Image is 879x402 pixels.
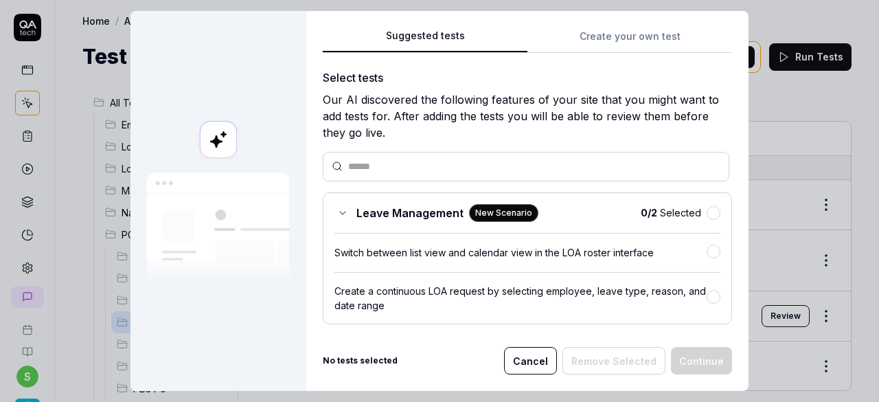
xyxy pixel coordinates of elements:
span: Selected [641,205,701,220]
div: New Scenario [469,204,538,222]
button: Suggested tests [323,28,527,53]
button: Cancel [504,347,557,375]
div: Select tests [323,69,732,86]
img: Our AI scans your site and suggests things to test [147,172,290,282]
span: Leave Management [356,205,464,221]
button: Remove Selected [562,347,665,375]
div: Switch between list view and calendar view in the LOA roster interface [334,245,707,260]
b: No tests selected [323,355,398,367]
button: Continue [671,347,732,375]
b: 0 / 2 [641,207,657,219]
div: Our AI discovered the following features of your site that you might want to add tests for. After... [323,91,732,141]
button: Create your own test [527,28,732,53]
div: Create a continuous LOA request by selecting employee, leave type, reason, and date range [334,284,707,313]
